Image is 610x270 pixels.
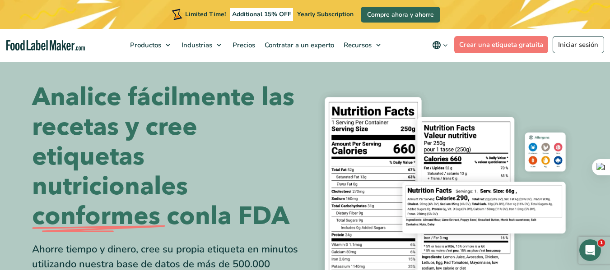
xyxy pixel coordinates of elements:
[361,7,440,23] a: Compre ahora y ahorre
[598,239,605,247] span: 1
[260,29,337,61] a: Contratar a un experto
[579,239,601,261] iframe: Intercom live chat
[297,10,354,18] span: Yearly Subscription
[553,36,604,53] a: Iniciar sesión
[179,41,213,50] span: Industrias
[177,29,226,61] a: Industrias
[454,36,549,53] a: Crear una etiqueta gratuita
[339,29,385,61] a: Recursos
[32,201,210,231] span: conformes con
[127,41,162,50] span: Productos
[230,41,256,50] span: Precios
[228,29,258,61] a: Precios
[126,29,175,61] a: Productos
[262,41,335,50] span: Contratar a un experto
[32,82,298,231] h1: Analice fácilmente las recetas y cree etiquetas nutricionales la FDA
[230,8,293,21] span: Additional 15% OFF
[341,41,373,50] span: Recursos
[185,10,226,18] span: Limited Time!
